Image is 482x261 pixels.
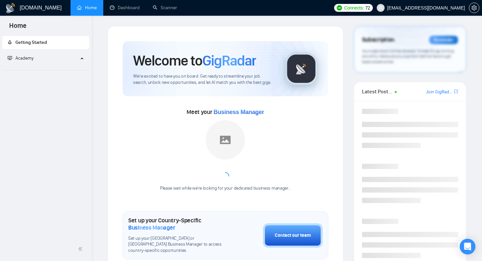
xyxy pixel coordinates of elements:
img: gigradar-logo.png [285,52,318,85]
a: export [454,88,458,95]
li: Getting Started [2,36,89,49]
span: double-left [78,246,85,252]
span: Meet your [187,108,264,116]
div: Contact our team [275,232,311,239]
span: fund-projection-screen [8,56,12,60]
h1: Welcome to [133,52,256,69]
img: logo [5,3,16,13]
span: Academy [8,55,33,61]
button: Contact our team [263,223,323,248]
span: Your subscription will be renewed. To keep things running smoothly, make sure your payment method... [362,48,454,64]
a: setting [469,5,479,10]
span: Academy [15,55,33,61]
span: Home [4,21,32,35]
button: setting [469,3,479,13]
span: export [454,89,458,94]
img: placeholder.png [206,120,245,159]
span: GigRadar [202,52,256,69]
img: upwork-logo.png [337,5,342,10]
span: 72 [365,4,370,11]
span: Business Manager [213,109,264,115]
span: Subscription [362,34,394,46]
div: Open Intercom Messenger [460,239,475,254]
span: Getting Started [15,40,47,45]
span: rocket [8,40,12,45]
div: Reminder [429,36,458,44]
div: Please wait while we're looking for your dedicated business manager... [156,185,295,192]
span: Latest Posts from the GigRadar Community [362,87,393,96]
span: setting [469,5,479,10]
span: We're excited to have you on board. Get ready to streamline your job search, unlock new opportuni... [133,73,274,86]
span: Business Manager [128,224,175,231]
span: Connects: [344,4,364,11]
a: Join GigRadar Slack Community [426,88,453,96]
span: Set up your [GEOGRAPHIC_DATA] or [GEOGRAPHIC_DATA] Business Manager to access country-specific op... [128,235,230,254]
a: dashboardDashboard [110,5,140,10]
li: Academy Homepage [2,67,89,72]
a: searchScanner [153,5,177,10]
h1: Set up your Country-Specific [128,217,230,231]
span: loading [220,171,230,181]
a: homeHome [77,5,97,10]
span: user [378,6,383,10]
